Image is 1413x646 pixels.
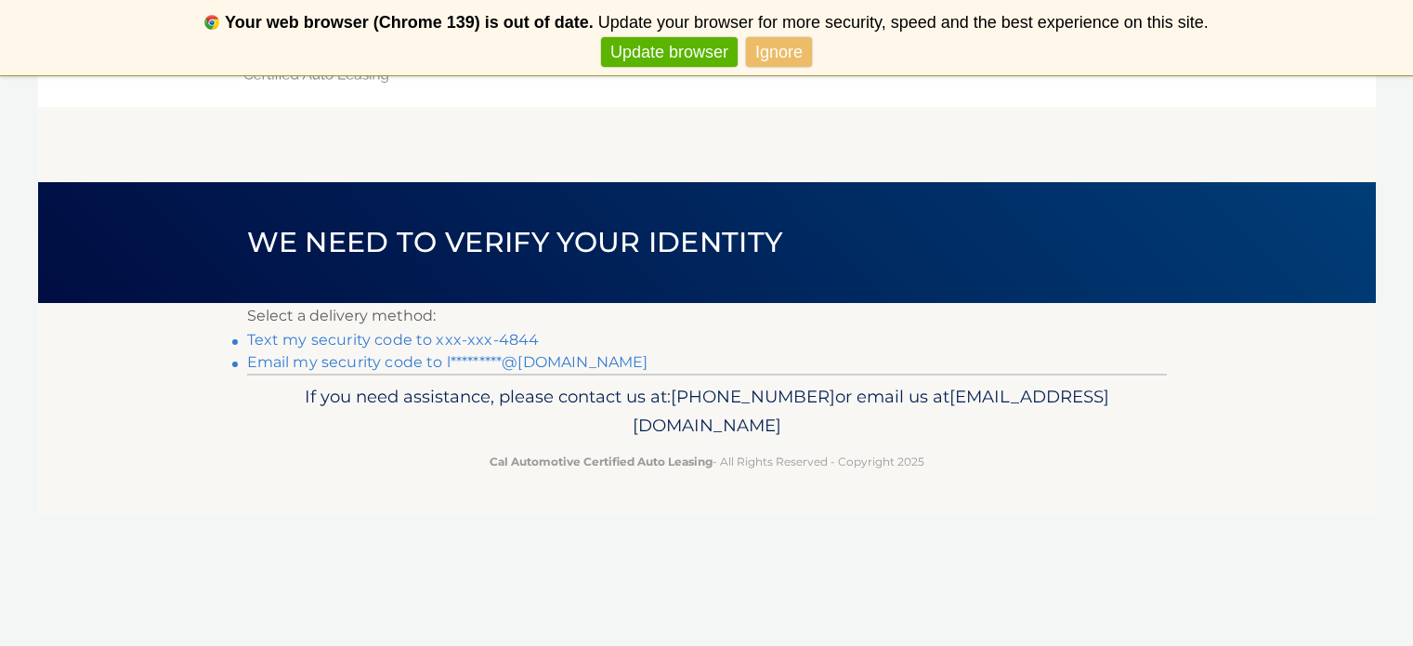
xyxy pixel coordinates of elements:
span: Update your browser for more security, speed and the best experience on this site. [598,13,1209,32]
a: Update browser [601,37,738,68]
p: Select a delivery method: [247,303,1167,329]
p: If you need assistance, please contact us at: or email us at [259,382,1155,442]
strong: Cal Automotive Certified Auto Leasing [490,455,713,468]
a: Text my security code to xxx-xxx-4844 [247,331,540,349]
a: Email my security code to l*********@[DOMAIN_NAME] [247,353,648,371]
span: [PHONE_NUMBER] [671,386,835,407]
b: Your web browser (Chrome 139) is out of date. [225,13,594,32]
span: We need to verify your identity [247,225,783,259]
p: - All Rights Reserved - Copyright 2025 [259,452,1155,471]
a: Ignore [746,37,812,68]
